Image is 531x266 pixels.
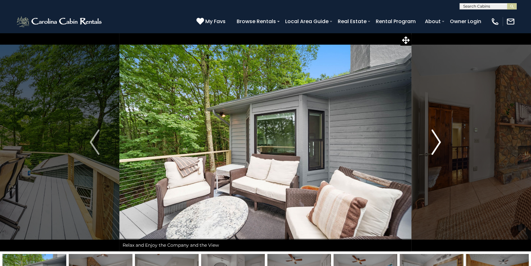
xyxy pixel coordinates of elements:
[506,17,515,26] img: mail-regular-white.png
[412,33,461,251] button: Next
[119,239,412,251] div: Relax and Enjoy the Company and the View
[196,17,227,26] a: My Favs
[335,16,370,27] a: Real Estate
[373,16,419,27] a: Rental Program
[282,16,332,27] a: Local Area Guide
[234,16,279,27] a: Browse Rentals
[70,33,119,251] button: Previous
[432,130,441,155] img: arrow
[90,130,99,155] img: arrow
[447,16,484,27] a: Owner Login
[422,16,444,27] a: About
[16,15,104,28] img: White-1-2.png
[205,17,226,25] span: My Favs
[491,17,500,26] img: phone-regular-white.png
